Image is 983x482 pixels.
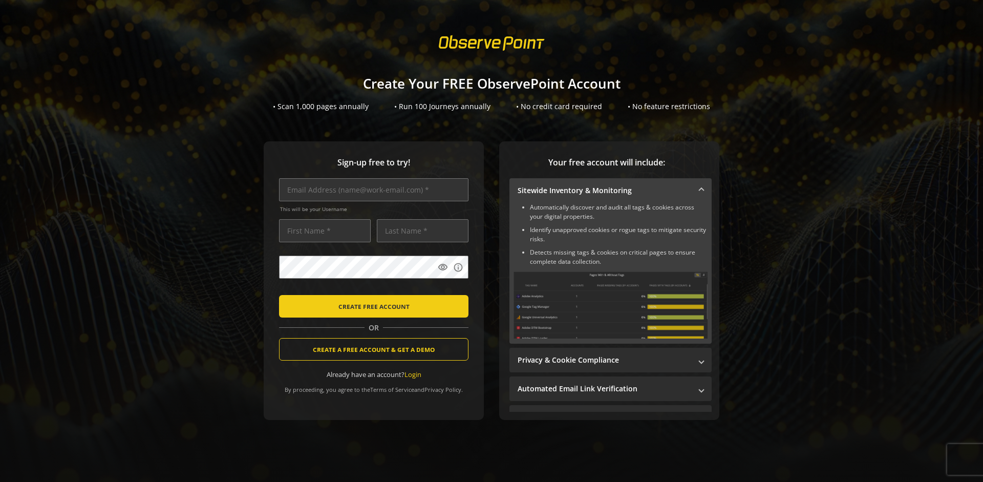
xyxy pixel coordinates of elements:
[280,205,468,213] span: This will be your Username
[438,262,448,273] mat-icon: visibility
[509,203,712,344] div: Sitewide Inventory & Monitoring
[404,370,421,379] a: Login
[273,101,369,112] div: • Scan 1,000 pages annually
[370,386,414,393] a: Terms of Service
[394,101,490,112] div: • Run 100 Journeys annually
[518,185,691,196] mat-panel-title: Sitewide Inventory & Monitoring
[514,271,708,339] img: Sitewide Inventory & Monitoring
[377,219,468,242] input: Last Name *
[518,384,691,394] mat-panel-title: Automated Email Link Verification
[453,262,463,273] mat-icon: info
[279,379,468,393] div: By proceeding, you agree to the and .
[509,157,704,169] span: Your free account will include:
[279,178,468,201] input: Email Address (name@work-email.com) *
[279,338,468,361] button: CREATE A FREE ACCOUNT & GET A DEMO
[530,248,708,266] li: Detects missing tags & cookies on critical pages to ensure complete data collection.
[365,323,383,333] span: OR
[509,376,712,401] mat-expansion-panel-header: Automated Email Link Verification
[509,405,712,430] mat-expansion-panel-header: Performance Monitoring with Web Vitals
[509,178,712,203] mat-expansion-panel-header: Sitewide Inventory & Monitoring
[338,297,410,316] span: CREATE FREE ACCOUNT
[518,355,691,365] mat-panel-title: Privacy & Cookie Compliance
[516,101,602,112] div: • No credit card required
[279,295,468,318] button: CREATE FREE ACCOUNT
[424,386,461,393] a: Privacy Policy
[313,340,435,359] span: CREATE A FREE ACCOUNT & GET A DEMO
[279,370,468,380] div: Already have an account?
[530,225,708,244] li: Identify unapproved cookies or rogue tags to mitigate security risks.
[530,203,708,221] li: Automatically discover and audit all tags & cookies across your digital properties.
[279,219,371,242] input: First Name *
[279,157,468,169] span: Sign-up free to try!
[509,348,712,372] mat-expansion-panel-header: Privacy & Cookie Compliance
[628,101,710,112] div: • No feature restrictions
